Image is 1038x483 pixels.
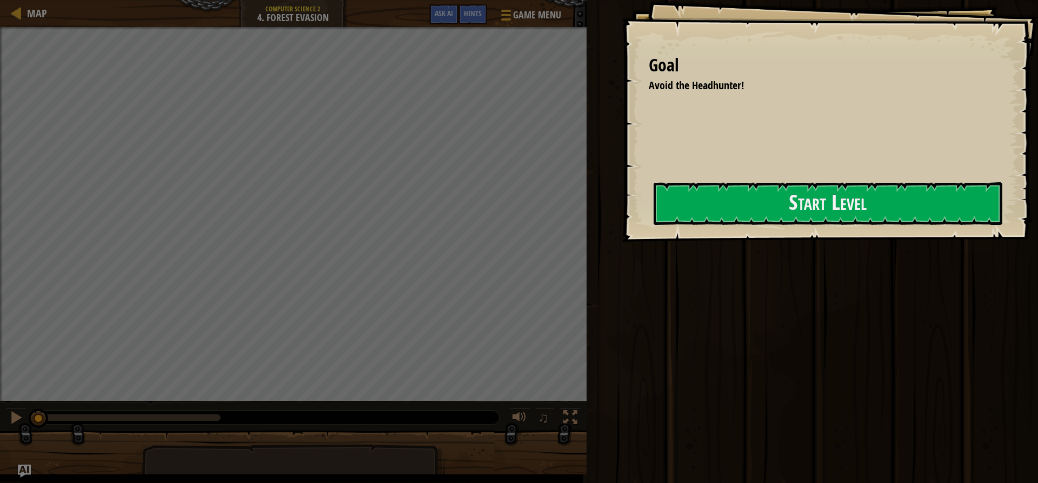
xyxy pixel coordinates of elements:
[513,8,561,22] span: Game Menu
[429,4,458,24] button: Ask AI
[493,4,568,30] button: Game Menu
[464,8,482,18] span: Hints
[560,408,581,430] button: Toggle fullscreen
[5,408,27,430] button: Ctrl + P: Pause
[27,6,47,21] span: Map
[536,408,554,430] button: ♫
[538,409,549,426] span: ♫
[649,53,1000,78] div: Goal
[635,78,997,94] li: Avoid the Headhunter!
[649,78,744,92] span: Avoid the Headhunter!
[435,8,453,18] span: Ask AI
[509,408,530,430] button: Adjust volume
[18,465,31,478] button: Ask AI
[654,182,1002,225] button: Start Level
[22,6,47,21] a: Map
